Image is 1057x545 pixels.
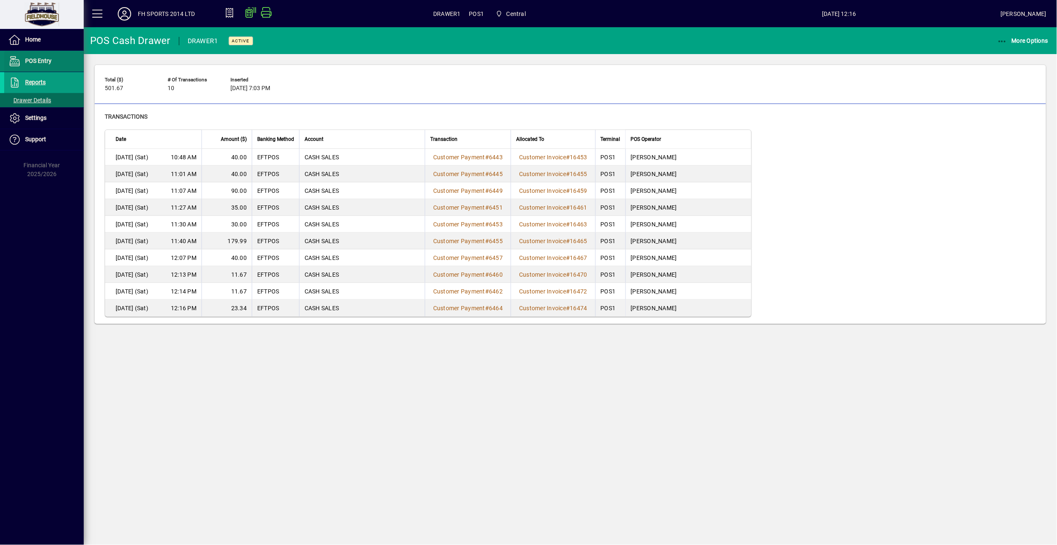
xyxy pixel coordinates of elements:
a: Customer Invoice#16472 [516,287,590,296]
span: 6443 [489,154,503,161]
span: 11:40 AM [171,237,196,245]
a: Customer Invoice#16467 [516,253,590,262]
span: 6464 [489,305,503,311]
a: Support [4,129,84,150]
span: Customer Payment [433,204,485,211]
span: 6457 [489,254,503,261]
span: Customer Payment [433,154,485,161]
td: CASH SALES [299,300,425,317]
td: POS1 [595,233,625,249]
span: # [566,271,570,278]
span: # [485,154,489,161]
a: Customer Invoice#16459 [516,186,590,195]
a: Customer Invoice#16465 [516,236,590,246]
span: 16465 [570,238,587,244]
a: Customer Invoice#16474 [516,304,590,313]
td: 30.00 [202,216,252,233]
td: EFTPOS [252,182,299,199]
span: Customer Invoice [519,204,566,211]
a: Customer Payment#6453 [430,220,506,229]
span: Account [305,135,323,144]
a: POS Entry [4,51,84,72]
span: Central [492,6,529,21]
a: Customer Invoice#16453 [516,153,590,162]
span: POS Operator [631,135,662,144]
span: Transaction [430,135,457,144]
td: POS1 [595,166,625,182]
span: [DATE] (Sat) [116,287,148,296]
span: 6445 [489,171,503,177]
span: 11:30 AM [171,220,196,228]
a: Customer Payment#6449 [430,186,506,195]
span: Customer Invoice [519,154,566,161]
span: Home [25,36,41,43]
td: EFTPOS [252,149,299,166]
span: 11:01 AM [171,170,196,178]
td: 40.00 [202,249,252,266]
span: # [485,288,489,295]
td: CASH SALES [299,149,425,166]
a: Customer Invoice#16470 [516,270,590,279]
span: Support [25,136,46,143]
td: EFTPOS [252,199,299,216]
span: Customer Payment [433,171,485,177]
td: CASH SALES [299,216,425,233]
span: 6451 [489,204,503,211]
span: Reports [25,79,46,86]
span: 11:07 AM [171,187,196,195]
td: CASH SALES [299,249,425,266]
span: # [566,238,570,244]
button: Profile [111,6,138,21]
td: POS1 [595,266,625,283]
td: CASH SALES [299,266,425,283]
span: # [566,154,570,161]
div: [PERSON_NAME] [1001,7,1047,21]
span: Date [116,135,126,144]
span: # [485,305,489,311]
span: Customer Invoice [519,221,566,228]
span: Customer Payment [433,254,485,261]
span: [DATE] (Sat) [116,220,148,228]
span: Central [507,7,526,21]
td: POS1 [595,182,625,199]
span: # [566,288,570,295]
span: # [566,171,570,177]
span: 16453 [570,154,587,161]
td: 40.00 [202,149,252,166]
span: 16467 [570,254,587,261]
td: POS1 [595,249,625,266]
span: [DATE] (Sat) [116,170,148,178]
td: 179.99 [202,233,252,249]
span: Customer Payment [433,288,485,295]
td: CASH SALES [299,233,425,249]
td: POS1 [595,216,625,233]
span: 16459 [570,187,587,194]
a: Customer Invoice#16463 [516,220,590,229]
td: [PERSON_NAME] [625,199,751,216]
span: Allocated To [516,135,544,144]
span: Customer Invoice [519,254,566,261]
a: Customer Payment#6457 [430,253,506,262]
span: 16463 [570,221,587,228]
td: EFTPOS [252,233,299,249]
td: [PERSON_NAME] [625,182,751,199]
td: [PERSON_NAME] [625,149,751,166]
a: Customer Payment#6462 [430,287,506,296]
td: [PERSON_NAME] [625,283,751,300]
span: [DATE] (Sat) [116,254,148,262]
span: Customer Payment [433,305,485,311]
td: [PERSON_NAME] [625,249,751,266]
td: 90.00 [202,182,252,199]
span: Customer Invoice [519,288,566,295]
span: 501.67 [105,85,123,92]
span: # [485,221,489,228]
span: POS Entry [25,57,52,64]
a: Customer Invoice#16461 [516,203,590,212]
a: Customer Invoice#16455 [516,169,590,179]
td: CASH SALES [299,199,425,216]
div: DRAWER1 [188,34,218,48]
a: Customer Payment#6455 [430,236,506,246]
span: Customer Payment [433,238,485,244]
span: 12:13 PM [171,270,196,279]
span: Total ($) [105,77,155,83]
